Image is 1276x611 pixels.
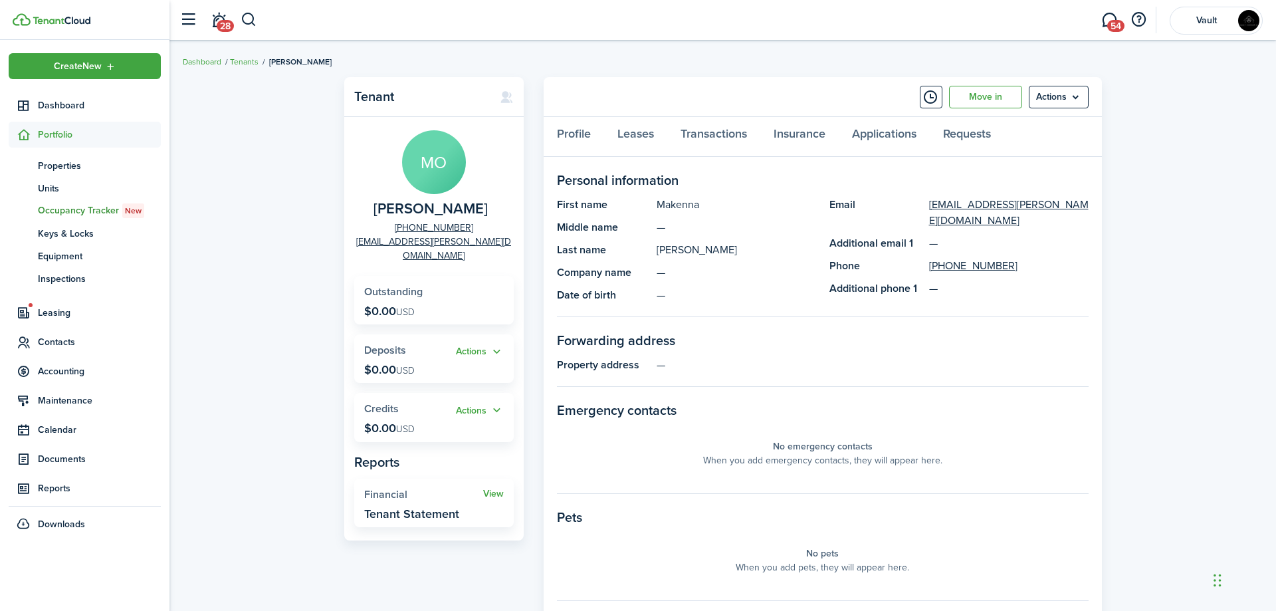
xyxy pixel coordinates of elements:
button: Actions [456,344,504,360]
panel-main-section-title: Forwarding address [557,330,1089,350]
span: Equipment [38,249,161,263]
a: Reports [9,475,161,501]
img: TenantCloud [13,13,31,26]
button: Open menu [9,53,161,79]
a: Applications [839,117,930,157]
span: Leasing [38,306,161,320]
span: Properties [38,159,161,173]
panel-main-placeholder-title: No emergency contacts [773,439,873,453]
button: Open menu [1029,86,1089,108]
panel-main-title: Email [829,197,922,229]
iframe: Chat Widget [1210,547,1276,611]
panel-main-description: — [657,265,816,281]
panel-main-title: Property address [557,357,650,373]
span: Units [38,182,161,195]
a: Properties [9,154,161,177]
panel-main-title: Date of birth [557,287,650,303]
a: Notifications [206,3,231,37]
span: Contacts [38,335,161,349]
span: 54 [1107,20,1124,32]
menu-btn: Actions [1029,86,1089,108]
a: Units [9,177,161,199]
span: Create New [54,62,102,71]
panel-main-description: [PERSON_NAME] [657,242,816,258]
span: Calendar [38,423,161,437]
span: Deposits [364,342,406,358]
p: $0.00 [364,305,415,318]
a: Equipment [9,245,161,267]
a: View [483,489,504,499]
span: Makenna O'Donnell [373,201,488,217]
span: Accounting [38,364,161,378]
div: Drag [1214,560,1222,600]
span: Dashboard [38,98,161,112]
avatar-text: MO [402,130,466,194]
a: [PHONE_NUMBER] [929,258,1017,274]
button: Open sidebar [175,7,201,33]
a: Transactions [667,117,760,157]
span: USD [396,422,415,436]
span: USD [396,364,415,378]
panel-main-placeholder-description: When you add emergency contacts, they will appear here. [703,453,942,467]
a: Dashboard [183,56,221,68]
a: Messaging [1097,3,1122,37]
a: Keys & Locks [9,222,161,245]
panel-main-title: Company name [557,265,650,281]
span: Occupancy Tracker [38,203,161,218]
a: [EMAIL_ADDRESS][PERSON_NAME][DOMAIN_NAME] [929,197,1089,229]
span: Vault [1180,16,1233,25]
widget-stats-description: Tenant Statement [364,507,459,521]
panel-main-section-title: Personal information [557,170,1089,190]
button: Actions [456,403,504,418]
a: [PHONE_NUMBER] [395,221,473,235]
span: New [125,205,142,217]
span: Portfolio [38,128,161,142]
panel-main-section-title: Emergency contacts [557,400,1089,420]
panel-main-title: Phone [829,258,922,274]
a: Leases [604,117,667,157]
panel-main-title: Additional phone 1 [829,281,922,297]
widget-stats-title: Financial [364,489,483,501]
panel-main-title: First name [557,197,650,213]
span: Maintenance [38,394,161,408]
button: Search [241,9,257,31]
span: USD [396,305,415,319]
a: Dashboard [9,92,161,118]
span: Outstanding [364,284,423,299]
span: Credits [364,401,399,416]
span: Documents [38,452,161,466]
a: Tenants [230,56,259,68]
panel-main-description: Makenna [657,197,816,213]
span: Keys & Locks [38,227,161,241]
span: Reports [38,481,161,495]
panel-main-subtitle: Reports [354,452,514,472]
img: Vault [1238,10,1259,31]
a: Requests [930,117,1004,157]
a: [EMAIL_ADDRESS][PERSON_NAME][DOMAIN_NAME] [354,235,514,263]
img: TenantCloud [33,17,90,25]
panel-main-description: — [657,357,1089,373]
button: Open resource center [1127,9,1150,31]
panel-main-placeholder-title: No pets [806,547,839,560]
panel-main-placeholder-description: When you add pets, they will appear here. [736,560,909,574]
span: Inspections [38,272,161,286]
button: Open menu [456,403,504,418]
span: [PERSON_NAME] [269,56,332,68]
panel-main-title: Tenant [354,89,486,104]
a: Move in [949,86,1022,108]
panel-main-title: Additional email 1 [829,235,922,251]
a: Insurance [760,117,839,157]
panel-main-description: — [657,287,816,303]
a: Profile [544,117,604,157]
button: Open menu [456,344,504,360]
panel-main-description: — [657,219,816,235]
a: Occupancy TrackerNew [9,199,161,222]
a: Inspections [9,267,161,290]
p: $0.00 [364,422,415,435]
span: 28 [217,20,234,32]
panel-main-title: Middle name [557,219,650,235]
p: $0.00 [364,363,415,376]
